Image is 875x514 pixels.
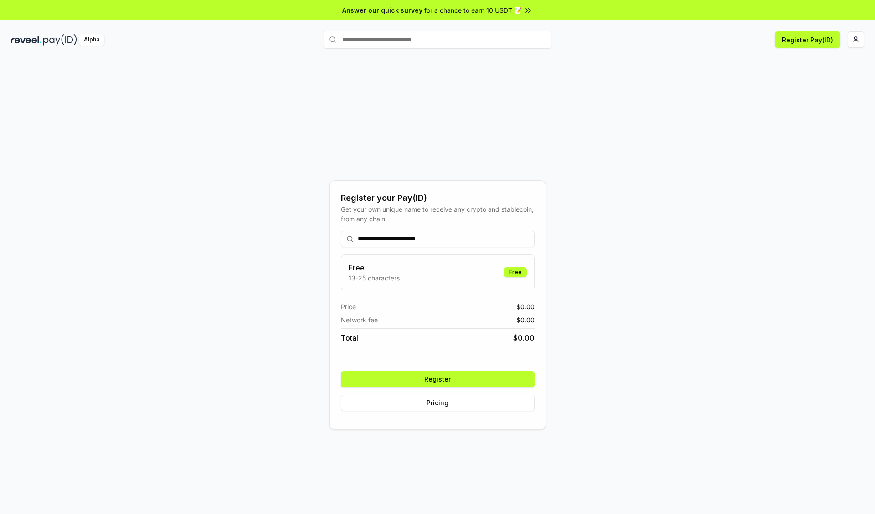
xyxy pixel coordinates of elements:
[341,204,535,224] div: Get your own unique name to receive any crypto and stablecoin, from any chain
[516,315,535,325] span: $ 0.00
[513,332,535,343] span: $ 0.00
[516,302,535,311] span: $ 0.00
[341,395,535,411] button: Pricing
[341,315,378,325] span: Network fee
[504,267,527,277] div: Free
[43,34,77,46] img: pay_id
[341,302,356,311] span: Price
[341,332,358,343] span: Total
[341,371,535,387] button: Register
[349,262,400,273] h3: Free
[341,192,535,204] div: Register your Pay(ID)
[349,273,400,283] p: 13-25 characters
[342,5,422,15] span: Answer our quick survey
[11,34,41,46] img: reveel_dark
[424,5,522,15] span: for a chance to earn 10 USDT 📝
[79,34,104,46] div: Alpha
[775,31,840,48] button: Register Pay(ID)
